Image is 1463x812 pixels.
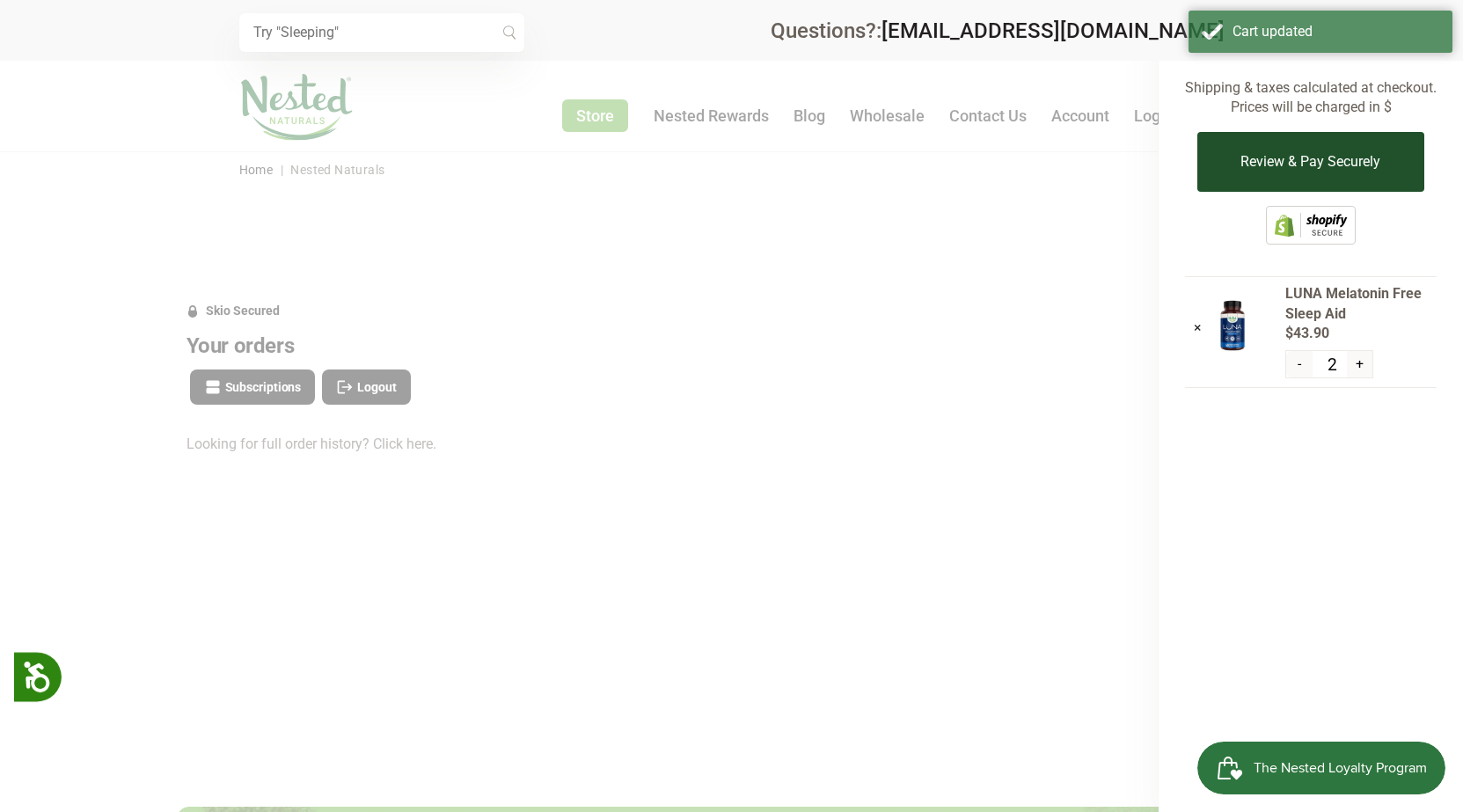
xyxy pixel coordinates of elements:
[1185,78,1437,118] p: Shipping & taxes calculated at checkout. Prices will be charged in $
[1266,231,1356,248] a: This online store is secured by Shopify
[881,18,1225,43] a: [EMAIL_ADDRESS][DOMAIN_NAME]
[239,13,524,52] input: Try "Sleeping"
[1286,351,1312,377] button: -
[1285,324,1437,343] span: $43.90
[1347,351,1372,377] button: +
[771,20,1225,41] div: Questions?:
[1285,284,1437,324] span: LUNA Melatonin Free Sleep Aid
[1197,132,1423,192] button: Review & Pay Securely
[1266,206,1356,245] img: Shopify secure badge
[1197,742,1445,794] iframe: Button to open loyalty program pop-up
[1211,297,1255,355] img: LUNA Melatonin Free Sleep Aid - USA
[1194,319,1202,336] a: ×
[1233,24,1439,40] div: Cart updated
[1318,42,1371,62] span: $43.90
